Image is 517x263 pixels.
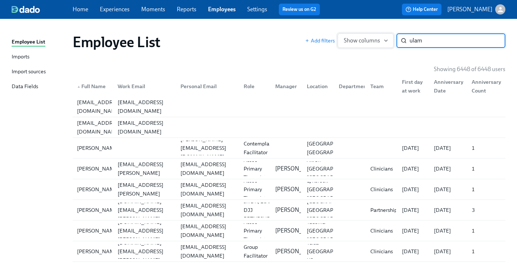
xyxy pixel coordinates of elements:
[178,160,238,177] div: [EMAIL_ADDRESS][DOMAIN_NAME]
[399,206,428,214] div: [DATE]
[428,79,466,94] div: Anniversary Date
[279,4,320,15] button: Review us on G2
[469,226,504,235] div: 1
[399,164,428,173] div: [DATE]
[431,144,466,152] div: [DATE]
[115,119,175,136] div: [EMAIL_ADDRESS][DOMAIN_NAME]
[431,247,466,256] div: [DATE]
[115,172,175,207] div: [PERSON_NAME][EMAIL_ADDRESS][PERSON_NAME][DOMAIN_NAME]
[115,188,175,232] div: [PERSON_NAME][DOMAIN_NAME][EMAIL_ADDRESS][PERSON_NAME][DOMAIN_NAME]
[73,159,505,179] a: [PERSON_NAME][PERSON_NAME][EMAIL_ADDRESS][PERSON_NAME][DOMAIN_NAME][EMAIL_ADDRESS][DOMAIN_NAME]As...
[12,82,67,91] a: Data Fields
[367,164,396,173] div: Clinicians
[77,85,81,89] span: ▲
[115,209,175,252] div: [PERSON_NAME][DOMAIN_NAME][EMAIL_ADDRESS][PERSON_NAME][DOMAIN_NAME]
[178,222,238,239] div: [EMAIL_ADDRESS][DOMAIN_NAME]
[367,226,396,235] div: Clinicians
[241,243,270,260] div: Group Facilitator
[12,67,67,77] a: Import sources
[447,4,505,15] button: [PERSON_NAME]
[434,65,505,73] p: Showing 6448 of 6448 users
[241,156,269,182] div: Assoc Primary Therapist
[469,206,504,214] div: 3
[141,6,165,13] a: Moments
[304,218,363,244] div: Tacoma [GEOGRAPHIC_DATA] [GEOGRAPHIC_DATA]
[73,138,505,158] div: [PERSON_NAME][PERSON_NAME][EMAIL_ADDRESS][DOMAIN_NAME]Contemplative Facilitator[GEOGRAPHIC_DATA],...
[304,176,363,202] div: Lynbrook [GEOGRAPHIC_DATA] [GEOGRAPHIC_DATA]
[269,79,301,94] div: Manager
[367,206,402,214] div: Partnerships
[74,144,122,152] div: [PERSON_NAME]
[431,78,466,95] div: Anniversary Date
[12,38,45,47] div: Employee List
[402,4,441,15] button: Help Center
[275,206,320,214] p: [PERSON_NAME]
[241,176,269,202] div: Assoc Primary Therapist
[396,79,428,94] div: First day at work
[73,6,88,13] a: Home
[12,67,46,77] div: Import sources
[73,117,505,138] a: [EMAIL_ADDRESS][DOMAIN_NAME][EMAIL_ADDRESS][DOMAIN_NAME]
[305,37,335,44] button: Add filters
[12,53,29,62] div: Imports
[178,201,238,219] div: [EMAIL_ADDRESS][DOMAIN_NAME]
[112,79,175,94] div: Work Email
[275,185,320,193] p: [PERSON_NAME]
[73,96,505,117] a: [EMAIL_ADDRESS][DOMAIN_NAME][EMAIL_ADDRESS][DOMAIN_NAME]
[336,82,372,91] div: Department
[12,6,73,13] a: dado
[12,82,38,91] div: Data Fields
[100,6,130,13] a: Experiences
[241,139,281,157] div: Contemplative Facilitator
[275,165,320,173] p: [PERSON_NAME]
[74,119,126,136] div: [EMAIL_ADDRESS][DOMAIN_NAME]
[178,135,238,161] div: [PERSON_NAME][EMAIL_ADDRESS][DOMAIN_NAME]
[12,53,67,62] a: Imports
[74,206,122,214] div: [PERSON_NAME]
[431,164,466,173] div: [DATE]
[469,164,504,173] div: 1
[73,200,505,220] div: [PERSON_NAME][PERSON_NAME][DOMAIN_NAME][EMAIL_ADDRESS][PERSON_NAME][DOMAIN_NAME][EMAIL_ADDRESS][D...
[247,6,267,13] a: Settings
[365,79,396,94] div: Team
[282,6,316,13] a: Review us on G2
[73,33,160,51] h1: Employee List
[431,226,466,235] div: [DATE]
[304,156,363,182] div: Akron [GEOGRAPHIC_DATA] [GEOGRAPHIC_DATA]
[73,221,505,241] a: [PERSON_NAME][PERSON_NAME][DOMAIN_NAME][EMAIL_ADDRESS][PERSON_NAME][DOMAIN_NAME][EMAIL_ADDRESS][D...
[115,82,175,91] div: Work Email
[304,82,333,91] div: Location
[399,185,428,194] div: [DATE]
[399,78,428,95] div: First day at work
[338,33,394,48] button: Show columns
[367,82,396,91] div: Team
[74,247,122,256] div: [PERSON_NAME]
[469,247,504,256] div: 1
[73,179,505,200] a: [PERSON_NAME][PERSON_NAME][EMAIL_ADDRESS][PERSON_NAME][DOMAIN_NAME][EMAIL_ADDRESS][DOMAIN_NAME]As...
[115,151,175,186] div: [PERSON_NAME][EMAIL_ADDRESS][PERSON_NAME][DOMAIN_NAME]
[304,139,365,157] div: [GEOGRAPHIC_DATA], [GEOGRAPHIC_DATA]
[275,247,320,255] p: [PERSON_NAME]
[275,227,320,235] p: [PERSON_NAME]
[399,247,428,256] div: [DATE]
[367,247,396,256] div: Clinicians
[367,185,396,194] div: Clinicians
[301,79,333,94] div: Location
[469,78,504,95] div: Anniversary Count
[241,218,269,244] div: Assoc Primary Therapist
[175,79,238,94] div: Personal Email
[410,33,505,48] input: Search by name
[431,185,466,194] div: [DATE]
[466,79,504,94] div: Anniversary Count
[74,82,112,91] div: Full Name
[399,144,428,152] div: [DATE]
[177,6,196,13] a: Reports
[178,243,238,260] div: [EMAIL_ADDRESS][DOMAIN_NAME]
[178,181,238,198] div: [EMAIL_ADDRESS][DOMAIN_NAME]
[74,98,126,115] div: [EMAIL_ADDRESS][DOMAIN_NAME]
